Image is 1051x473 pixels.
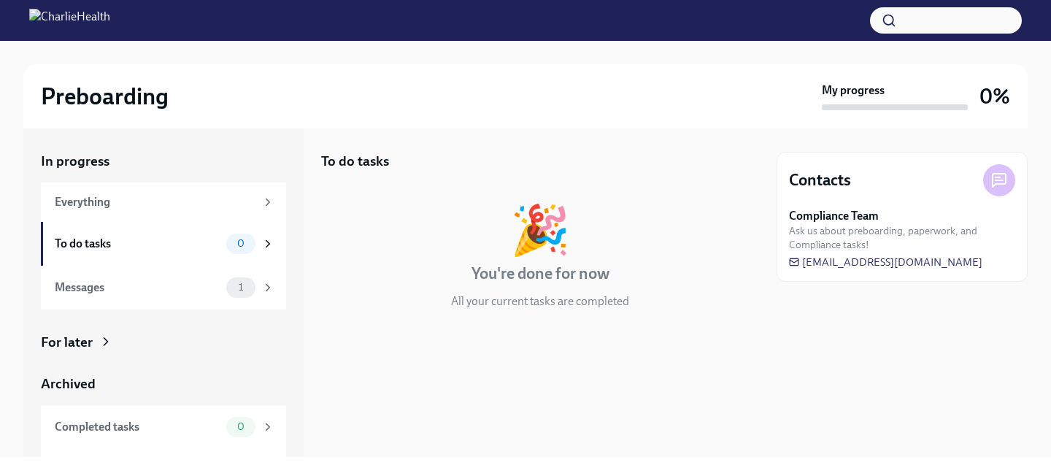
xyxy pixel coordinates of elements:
[41,266,286,309] a: Messages1
[41,222,286,266] a: To do tasks0
[979,83,1010,109] h3: 0%
[41,333,286,352] a: For later
[789,208,879,224] strong: Compliance Team
[789,169,851,191] h4: Contacts
[55,280,220,296] div: Messages
[228,421,253,432] span: 0
[41,374,286,393] a: Archived
[789,255,982,269] a: [EMAIL_ADDRESS][DOMAIN_NAME]
[55,236,220,252] div: To do tasks
[41,82,169,111] h2: Preboarding
[41,182,286,222] a: Everything
[471,263,609,285] h4: You're done for now
[41,152,286,171] a: In progress
[321,152,389,171] h5: To do tasks
[55,419,220,435] div: Completed tasks
[451,293,629,309] p: All your current tasks are completed
[55,194,255,210] div: Everything
[29,9,110,32] img: CharlieHealth
[789,224,1015,252] span: Ask us about preboarding, paperwork, and Compliance tasks!
[41,405,286,449] a: Completed tasks0
[510,206,570,254] div: 🎉
[822,82,885,99] strong: My progress
[41,333,93,352] div: For later
[228,238,253,249] span: 0
[230,282,252,293] span: 1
